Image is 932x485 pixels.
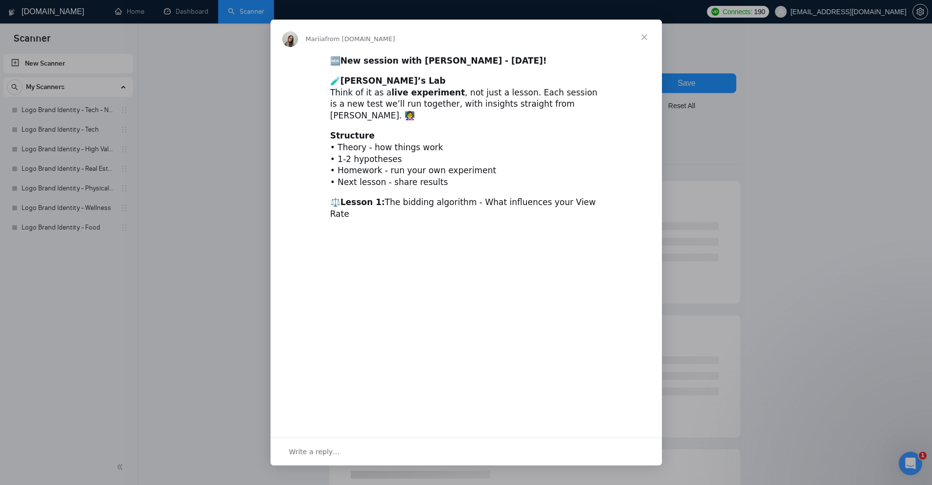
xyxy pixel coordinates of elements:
[289,445,340,458] span: Write a reply…
[330,197,602,220] div: ⚖️ The bidding algorithm - What influences your View Rate
[271,438,662,465] div: Open conversation and reply
[325,35,395,43] span: from [DOMAIN_NAME]
[306,35,325,43] span: Mariia
[627,20,662,55] span: Close
[391,88,465,97] b: live experiment
[330,130,602,188] div: • Theory - how things work • 1-2 hypotheses • Homework - run your own experiment • Next lesson - ...
[330,131,375,140] b: Structure
[341,76,446,86] b: [PERSON_NAME]’s Lab
[341,197,385,207] b: Lesson 1:
[330,75,602,122] div: 🧪 Think of it as a , not just a lesson. Each session is a new test we’ll run together, with insig...
[330,55,602,67] div: 🆕
[282,31,298,47] img: Profile image for Mariia
[341,56,547,66] b: New session with [PERSON_NAME] - [DATE]!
